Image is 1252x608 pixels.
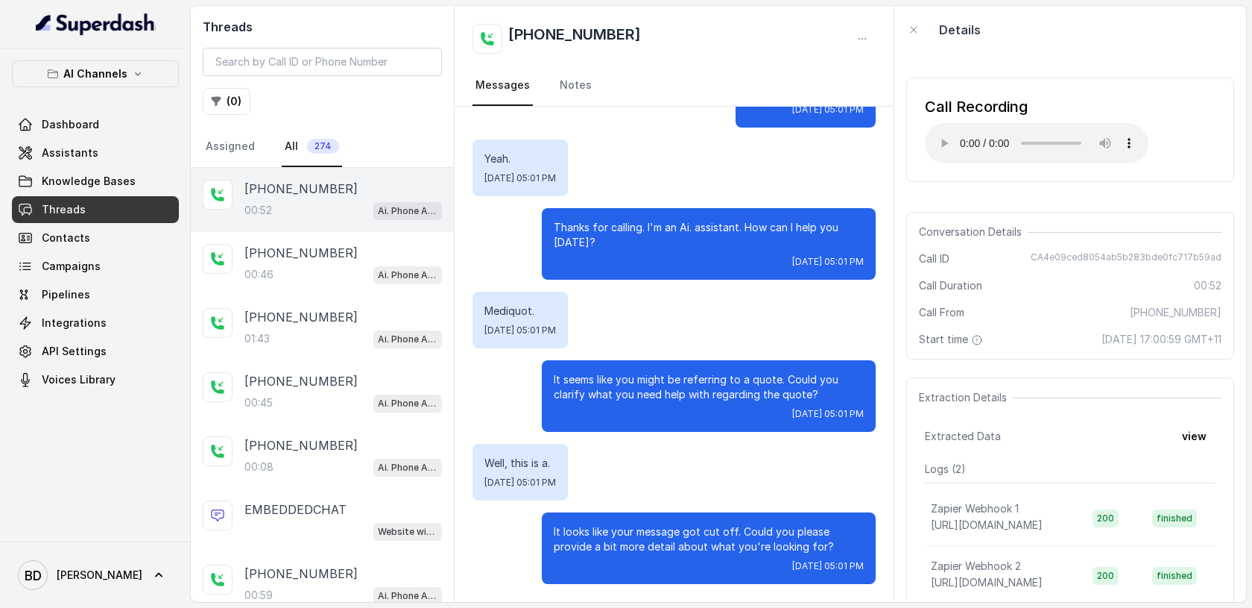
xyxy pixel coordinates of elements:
span: [DATE] 05:01 PM [792,560,864,572]
span: [URL][DOMAIN_NAME] [931,518,1043,531]
p: Details [939,21,981,39]
p: EMBEDDEDCHAT [244,501,347,518]
button: AI Channels [12,60,179,87]
span: Dashboard [42,117,99,132]
span: [DATE] 05:01 PM [792,256,864,268]
span: Call From [919,305,964,320]
button: (0) [203,88,250,115]
span: [PHONE_NUMBER] [1130,305,1221,320]
span: Threads [42,202,86,217]
p: Zapier Webhook 1 [931,501,1019,516]
button: view [1173,423,1215,450]
p: Logs ( 2 ) [925,462,1215,477]
p: 00:08 [244,460,274,474]
p: [PHONE_NUMBER] [244,565,358,583]
div: Call Recording [925,96,1148,117]
h2: [PHONE_NUMBER] [508,24,641,54]
span: Pipelines [42,287,90,302]
p: Mediquot. [484,304,556,319]
a: [PERSON_NAME] [12,554,179,596]
p: Ai. Phone Assistant [378,396,437,411]
a: Dashboard [12,111,179,138]
a: Assistants [12,140,179,166]
h2: Threads [203,18,442,36]
a: Contacts [12,225,179,251]
span: Contacts [42,231,90,245]
span: [DATE] 17:00:59 GMT+11 [1101,332,1221,347]
span: Assistants [42,145,98,160]
p: [PHONE_NUMBER] [244,436,358,454]
a: Knowledge Bases [12,168,179,195]
span: API Settings [42,344,107,359]
a: API Settings [12,338,179,365]
span: [URL][DOMAIN_NAME] [931,576,1043,589]
span: finished [1152,567,1197,585]
span: [PERSON_NAME] [57,568,142,583]
a: Campaigns [12,253,179,280]
p: Website widget [378,524,437,539]
input: Search by Call ID or Phone Number [203,48,442,76]
a: Assigned [203,127,258,167]
span: finished [1152,510,1197,527]
span: Knowledge Bases [42,174,136,189]
span: Conversation Details [919,225,1028,239]
p: Zapier Webhook 2 [931,559,1021,574]
span: [DATE] 05:01 PM [792,104,864,116]
p: [PHONE_NUMBER] [244,372,358,390]
span: CA4e09ced8054ab5b283bde0fc717b59ad [1031,251,1221,266]
span: 274 [307,139,339,154]
audio: Your browser does not support the audio element. [925,123,1148,163]
a: Pipelines [12,281,179,308]
span: [DATE] 05:01 PM [484,477,556,489]
p: 00:52 [244,203,272,218]
p: Well, this is a. [484,456,556,471]
p: Ai. Phone Assistant [378,204,437,219]
a: Messages [472,66,533,106]
img: light.svg [36,12,156,36]
p: Yeah. [484,151,556,166]
nav: Tabs [472,66,876,106]
p: [PHONE_NUMBER] [244,180,358,198]
span: Voices Library [42,372,116,387]
span: Call ID [919,251,949,266]
a: Threads [12,196,179,223]
span: 200 [1093,510,1119,527]
p: It seems like you might be referring to a quote. Could you clarify what you need help with regard... [554,372,864,402]
a: All274 [282,127,342,167]
p: Thanks for calling. I'm an Ai. assistant. How can I help you [DATE]? [554,220,864,250]
span: Extraction Details [919,390,1013,405]
span: [DATE] 05:01 PM [484,325,556,336]
p: Ai. Phone Assistant [378,589,437,604]
p: 00:59 [244,588,273,603]
span: Integrations [42,316,107,330]
p: Ai. Phone Assistant [378,460,437,475]
p: 00:45 [244,395,273,410]
span: 200 [1093,567,1119,585]
p: [PHONE_NUMBER] [244,308,358,326]
span: Start time [919,332,986,347]
a: Voices Library [12,366,179,393]
p: It looks like your message got cut off. Could you please provide a bit more detail about what you... [554,524,864,554]
p: [PHONE_NUMBER] [244,244,358,262]
a: Integrations [12,310,179,336]
a: Notes [557,66,595,106]
nav: Tabs [203,127,442,167]
p: 00:46 [244,267,274,282]
span: Extracted Data [925,429,1001,444]
p: Ai. Phone Assistant [378,268,437,283]
text: BD [25,568,42,583]
p: AI Channels [63,65,127,83]
span: [DATE] 05:01 PM [792,408,864,420]
p: 01:43 [244,331,270,346]
p: Ai. Phone Assistant [378,332,437,347]
span: Campaigns [42,259,101,274]
span: [DATE] 05:01 PM [484,172,556,184]
span: Call Duration [919,278,982,293]
span: 00:52 [1194,278,1221,293]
